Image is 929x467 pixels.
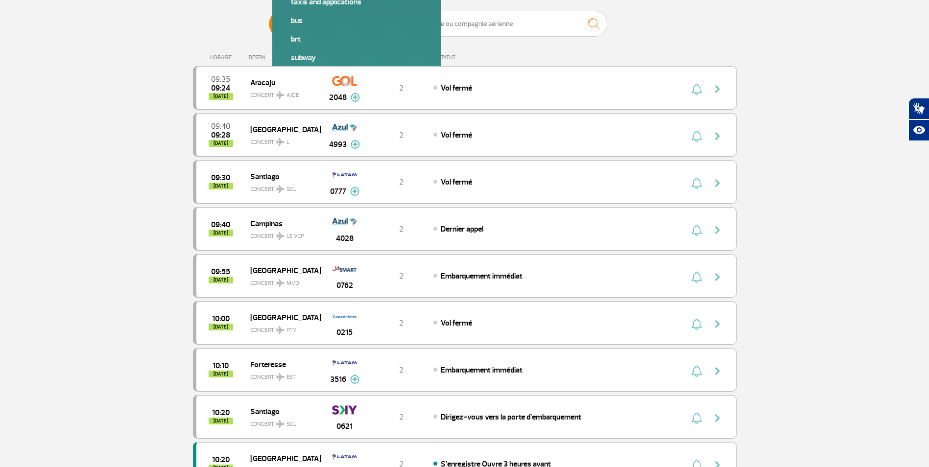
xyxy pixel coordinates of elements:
[691,130,702,142] img: sino-painel-voo.svg
[286,91,299,100] span: AIDE
[250,264,313,277] span: [GEOGRAPHIC_DATA]
[209,418,233,424] span: [DATE]
[330,186,346,197] span: 0777
[250,76,313,89] span: Aracaju
[712,412,723,424] img: seta-direita-painel-voo.svg
[250,405,313,418] span: Santiago
[250,373,274,382] font: CONCERT
[276,279,285,287] img: destiny_airplane.svg
[212,315,230,322] span: 2025-09-25 10:00:00
[399,177,404,187] span: 2
[286,185,296,194] span: SCL
[250,138,274,147] font: CONCERT
[712,130,723,142] img: seta-direita-painel-voo.svg
[336,280,353,291] span: 0762
[712,271,723,283] img: seta-direita-painel-voo.svg
[330,374,346,385] span: 3516
[250,123,313,136] span: [GEOGRAPHIC_DATA]
[250,311,313,324] span: [GEOGRAPHIC_DATA]
[291,15,422,26] a: Bus
[399,271,404,281] span: 2
[351,140,360,149] img: mais-info-painel-voo.svg
[441,318,472,328] span: Vol fermé
[211,174,230,181] span: 2025-09-25 09:30:00
[209,324,233,330] span: [DATE]
[209,183,233,189] span: [DATE]
[213,362,229,369] span: 2025-09-25 10:10:00
[286,373,296,382] span: EST
[250,452,313,465] span: [GEOGRAPHIC_DATA]
[286,138,289,147] span: L'
[433,54,513,61] div: STATUT
[691,412,702,424] img: sino-painel-voo.svg
[712,365,723,377] img: seta-direita-painel-voo.svg
[276,91,285,99] img: destiny_airplane.svg
[712,177,723,189] img: seta-direita-painel-voo.svg
[441,365,523,375] span: Embarquement immédiat
[908,119,929,141] button: Ouvrir des ressources d’assistance.
[441,412,581,422] span: Dirigez-vous vers la porte d’embarquement
[211,85,230,92] span: 2025-09-25 09:24:00
[250,217,313,230] span: Campinas
[336,420,353,432] span: 0621
[286,279,299,288] span: MVD
[908,98,929,119] button: Ouvrez le traducteur en langue des signes.
[691,224,702,236] img: sino-painel-voo.svg
[286,326,296,335] span: PTY
[209,230,233,236] span: [DATE]
[276,138,285,146] img: destiny_airplane.svg
[276,232,285,240] img: destiny_airplane.svg
[250,326,274,335] font: CONCERT
[691,177,702,189] img: sino-painel-voo.svg
[212,409,230,416] span: 2025-09-25 10:20:00
[399,224,404,234] span: 2
[441,271,523,281] span: Embarquement immédiat
[196,54,249,61] div: HORAIRE
[211,268,230,275] span: 2025-09-25 09:55:00
[286,232,304,241] span: Le VCP
[212,456,230,463] span: 2025-09-25 10:20:00
[286,420,296,429] span: SCL
[399,83,404,93] span: 2
[249,54,320,61] div: DESTIN
[211,132,230,139] span: 2025-09-25 09:28:00
[411,11,607,37] input: Vol, ville ou compagnie aérienne
[250,185,274,194] font: CONCERT
[211,123,230,130] span: 2025-09-25 09:40:00
[291,34,422,45] a: BRT
[329,92,347,103] span: 2048
[250,170,313,183] span: Santiago
[291,52,422,63] a: Subway
[276,373,285,381] img: destiny_airplane.svg
[329,139,347,150] span: 4993
[691,318,702,330] img: sino-painel-voo.svg
[250,358,313,371] span: Forteresse
[211,76,230,83] span: 2025-09-25 09:35:00
[276,185,285,193] img: destiny_airplane.svg
[336,233,354,244] span: 4028
[441,177,472,187] span: Vol fermé
[712,224,723,236] img: seta-direita-painel-voo.svg
[250,420,274,429] font: CONCERT
[441,83,472,93] span: Vol fermé
[336,327,353,338] span: 0215
[250,279,274,288] font: CONCERT
[691,83,702,95] img: sino-painel-voo.svg
[712,318,723,330] img: seta-direita-painel-voo.svg
[250,232,274,241] font: CONCERT
[350,187,359,196] img: mais-info-painel-voo.svg
[691,365,702,377] img: sino-painel-voo.svg
[441,224,483,234] span: Dernier appel
[250,91,274,100] font: CONCERT
[399,318,404,328] span: 2
[908,98,929,141] div: Plugin d’accessibilité Hand Talk.
[211,221,230,228] span: 2025-09-25 09:40:00
[691,271,702,283] img: sino-painel-voo.svg
[441,130,472,140] span: Vol fermé
[209,93,233,100] span: [DATE]
[351,93,360,102] img: mais-info-painel-voo.svg
[399,365,404,375] span: 2
[399,130,404,140] span: 2
[276,326,285,334] img: destiny_airplane.svg
[209,371,233,377] span: [DATE]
